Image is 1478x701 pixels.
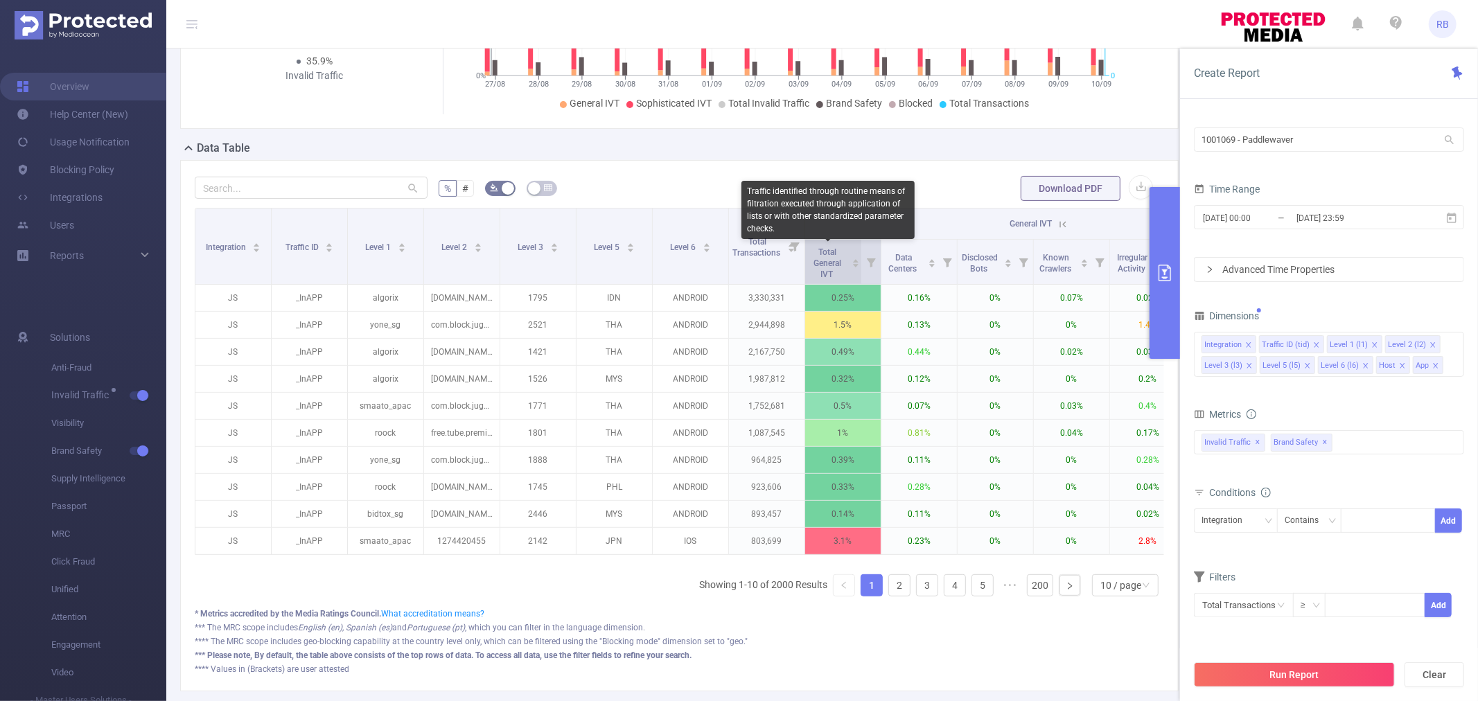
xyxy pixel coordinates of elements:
[424,393,500,419] p: com.block.juggle
[1202,434,1265,452] span: Invalid Traffic
[50,250,84,261] span: Reports
[195,501,271,527] p: JS
[577,339,652,365] p: THA
[500,501,576,527] p: 2446
[518,242,545,252] span: Level 3
[424,285,500,311] p: [DOMAIN_NAME]
[888,574,910,596] li: 2
[1091,80,1111,89] tspan: 10/09
[1435,508,1462,533] button: Add
[962,80,982,89] tspan: 07/09
[272,339,347,365] p: _InAPP
[1048,80,1068,89] tspan: 09/09
[1004,257,1012,265] div: Sort
[441,242,469,252] span: Level 2
[1323,434,1328,451] span: ✕
[474,247,482,251] i: icon: caret-down
[476,71,486,80] tspan: 0%
[529,80,549,89] tspan: 28/08
[1425,593,1452,617] button: Add
[1034,501,1109,527] p: 0%
[1328,517,1337,526] i: icon: down
[999,574,1021,596] li: Next 5 Pages
[1110,312,1186,338] p: 1.4%
[1110,339,1186,365] p: 0.03%
[929,262,936,266] i: icon: caret-down
[875,80,895,89] tspan: 05/09
[626,241,634,245] i: icon: caret-up
[348,474,423,500] p: roock
[1260,356,1315,374] li: Level 5 (l5)
[729,285,804,311] p: 3,330,331
[881,447,957,473] p: 0.11%
[653,312,728,338] p: ANDROID
[348,393,423,419] p: smaato_apac
[805,285,881,311] p: 0.25%
[424,312,500,338] p: com.block.juggle
[326,247,333,251] i: icon: caret-down
[1379,357,1396,375] div: Host
[729,501,804,527] p: 893,457
[789,80,809,89] tspan: 03/09
[500,420,576,446] p: 1801
[325,241,333,249] div: Sort
[1034,474,1109,500] p: 0%
[206,242,248,252] span: Integration
[653,501,728,527] p: ANDROID
[348,339,423,365] p: algorix
[326,241,333,245] i: icon: caret-up
[51,631,166,659] span: Engagement
[272,474,347,500] p: _InAPP
[1285,509,1328,532] div: Contains
[889,575,910,596] a: 2
[1100,575,1141,596] div: 10 / page
[999,574,1021,596] span: •••
[572,80,592,89] tspan: 29/08
[550,241,558,245] i: icon: caret-up
[272,447,347,473] p: _InAPP
[1005,80,1025,89] tspan: 08/09
[805,474,881,500] p: 0.33%
[1195,258,1463,281] div: icon: rightAdvanced Time Properties
[653,339,728,365] p: ANDROID
[958,447,1033,473] p: 0%
[958,339,1033,365] p: 0%
[500,312,576,338] p: 2521
[1110,285,1186,311] p: 0.02%
[500,474,576,500] p: 1745
[272,420,347,446] p: _InAPP
[653,474,728,500] p: ANDROID
[1318,356,1373,374] li: Level 6 (l6)
[570,98,619,109] span: General IVT
[51,576,166,603] span: Unified
[577,366,652,392] p: MYS
[658,80,678,89] tspan: 31/08
[1312,601,1321,611] i: icon: down
[881,285,957,311] p: 0.16%
[1413,356,1443,374] li: App
[1194,310,1259,321] span: Dimensions
[1034,339,1109,365] p: 0.02%
[272,393,347,419] p: _InAPP
[1327,335,1382,353] li: Level 1 (l1)
[653,420,728,446] p: ANDROID
[805,366,881,392] p: 0.32%
[958,312,1033,338] p: 0%
[861,574,883,596] li: 1
[577,447,652,473] p: THA
[500,447,576,473] p: 1888
[577,312,652,338] p: THA
[702,80,722,89] tspan: 01/09
[17,73,89,100] a: Overview
[490,184,498,192] i: icon: bg-colors
[958,393,1033,419] p: 0%
[51,493,166,520] span: Passport
[594,242,622,252] span: Level 5
[17,184,103,211] a: Integrations
[958,474,1033,500] p: 0%
[424,528,500,554] p: 1274420455
[500,366,576,392] p: 1526
[1330,336,1368,354] div: Level 1 (l1)
[1202,509,1252,532] div: Integration
[197,140,250,157] h2: Data Table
